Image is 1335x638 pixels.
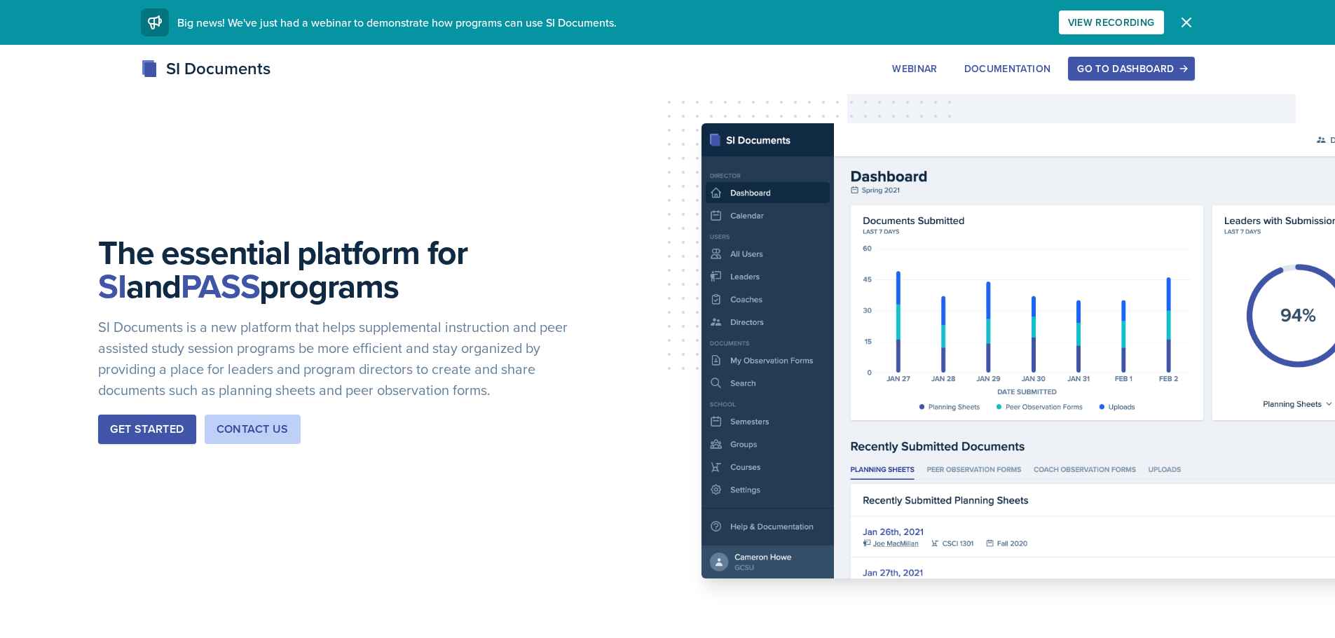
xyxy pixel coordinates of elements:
div: SI Documents [141,56,271,81]
button: Go to Dashboard [1068,57,1194,81]
button: View Recording [1059,11,1164,34]
div: Contact Us [217,421,289,438]
button: Contact Us [205,415,301,444]
div: Go to Dashboard [1077,63,1185,74]
div: View Recording [1068,17,1155,28]
div: Webinar [892,63,937,74]
span: Big news! We've just had a webinar to demonstrate how programs can use SI Documents. [177,15,617,30]
div: Documentation [964,63,1051,74]
div: Get Started [110,421,184,438]
button: Webinar [883,57,946,81]
button: Get Started [98,415,196,444]
button: Documentation [955,57,1060,81]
